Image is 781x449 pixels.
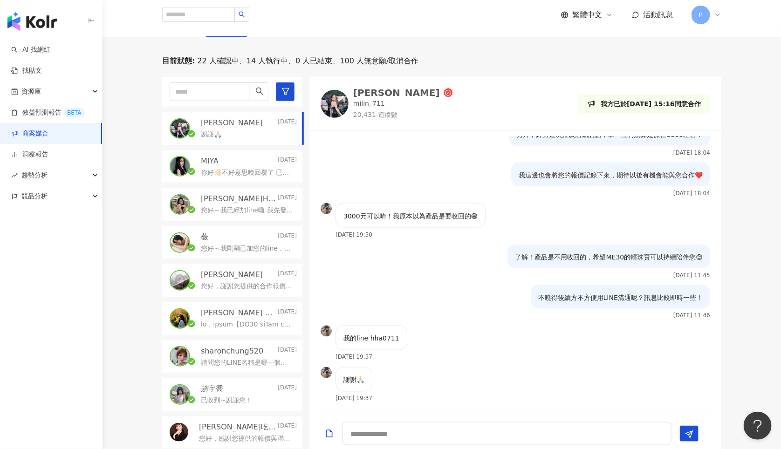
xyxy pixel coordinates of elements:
[170,423,188,442] img: KOL Avatar
[336,395,372,402] p: [DATE] 19:37
[278,156,297,166] p: [DATE]
[201,396,252,405] p: 已收到~謝謝您！
[278,422,297,432] p: [DATE]
[11,45,50,54] a: searchAI 找網紅
[171,271,189,290] img: KOL Avatar
[278,384,297,394] p: [DATE]
[515,252,703,262] p: 了解！產品是不用收回的，希望ME30的輕珠寶可以持續陪伴您😊
[201,346,263,356] p: sharonchung520
[278,270,297,280] p: [DATE]
[278,308,297,318] p: [DATE]
[519,170,703,180] p: 我這邊也會將您的報價記錄下來，期待以後有機會能與您合作❤️
[353,99,385,109] p: milin_711
[201,308,276,318] p: [PERSON_NAME] 景點｜展覽｜生活紀錄
[21,81,41,102] span: 資源庫
[11,66,42,75] a: 找貼文
[255,87,264,95] span: search
[11,150,48,159] a: 洞察報告
[336,354,372,361] p: [DATE] 19:37
[680,426,699,442] button: Send
[171,195,189,214] img: KOL Avatar
[201,232,208,242] p: 薇
[673,190,710,197] p: [DATE] 18:04
[699,10,703,20] span: P
[201,118,263,128] p: [PERSON_NAME]
[171,385,189,404] img: KOL Avatar
[538,293,703,303] p: 不曉得後續方不方便用LINE溝通呢？訊息比較即時一些！
[281,87,290,95] span: filter
[201,358,293,367] p: 請問您的LINE名稱是哪一個呢? 我這邊沒看到訊息
[195,56,418,66] span: 22 人確認中、14 人執行中、0 人已結束、100 人無意願/取消合作
[199,422,276,432] p: [PERSON_NAME]吃貨系律師
[353,88,440,97] div: [PERSON_NAME]
[7,12,57,31] img: logo
[171,347,189,366] img: KOL Avatar
[201,156,219,166] p: MIYA
[744,412,772,440] iframe: Help Scout Beacon - Open
[201,320,293,329] p: lo，ipsum【DO30 siTam conse】，adipiscing，elitseddoei，temporincidi！ utlaboreetd7060magnaaliq，eni93/02...
[278,118,297,128] p: [DATE]
[673,272,710,279] p: [DATE] 11:45
[201,270,263,280] p: [PERSON_NAME]
[353,110,453,120] p: 20,431 追蹤數
[11,172,18,179] span: rise
[321,367,332,378] img: KOL Avatar
[199,434,293,443] p: 您好，感謝您提供的報價與聯絡資訊～這邊會再將您的資訊提供給品牌夥伴，評估後如果有進一步合作機會，會再與您聯繫！
[336,231,372,238] p: [DATE] 19:50
[321,203,332,214] img: KOL Avatar
[278,346,297,356] p: [DATE]
[321,326,332,337] img: KOL Avatar
[201,206,293,215] p: 您好～我已經加line囉 我先發個貼圖您看一下有沒有 感謝
[343,211,478,221] p: 3000元可以唷！我原本以為產品是要收回的😅
[171,233,189,252] img: KOL Avatar
[673,313,710,319] p: [DATE] 11:46
[171,157,189,176] img: KOL Avatar
[278,232,297,242] p: [DATE]
[11,129,48,138] a: 商案媒合
[673,150,710,156] p: [DATE] 18:04
[171,119,189,138] img: KOL Avatar
[162,56,195,66] p: 目前狀態 :
[321,88,453,119] a: KOL Avatar[PERSON_NAME]milin_71120,431 追蹤數
[343,333,399,344] p: 我的line hha0711
[21,165,48,186] span: 趨勢分析
[201,244,293,253] p: 您好～我剛剛已加您的line，再請協助確認，謝謝！
[11,108,85,117] a: 效益預測報告BETA
[201,282,293,291] p: 您好，謝謝您提供的合作報價！不好意思因為有一些超出本次活動設定的預算，這次可能暫時沒有機會合作。 因為您已經挑選好喜歡的飾品了，我這邊一樣安排將兩件飾品作為公關品提供給您好嗎？ 再麻煩您提供我們...
[201,384,223,394] p: 趙宇喬
[572,10,602,20] span: 繁體中文
[601,99,701,109] p: 我方已於[DATE] 15:16同意合作
[201,168,293,177] p: 你好👋🏻不好意思晚回覆了 已加LINE
[343,375,364,385] p: 謝謝🙏🏻
[643,10,673,19] span: 活動訊息
[278,194,297,204] p: [DATE]
[201,194,276,204] p: [PERSON_NAME]Hua [PERSON_NAME]
[21,186,48,207] span: 競品分析
[239,11,245,18] span: search
[171,309,189,328] img: KOL Avatar
[201,130,222,139] p: 謝謝🙏🏻
[321,90,349,118] img: KOL Avatar
[325,422,334,444] button: Add a file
